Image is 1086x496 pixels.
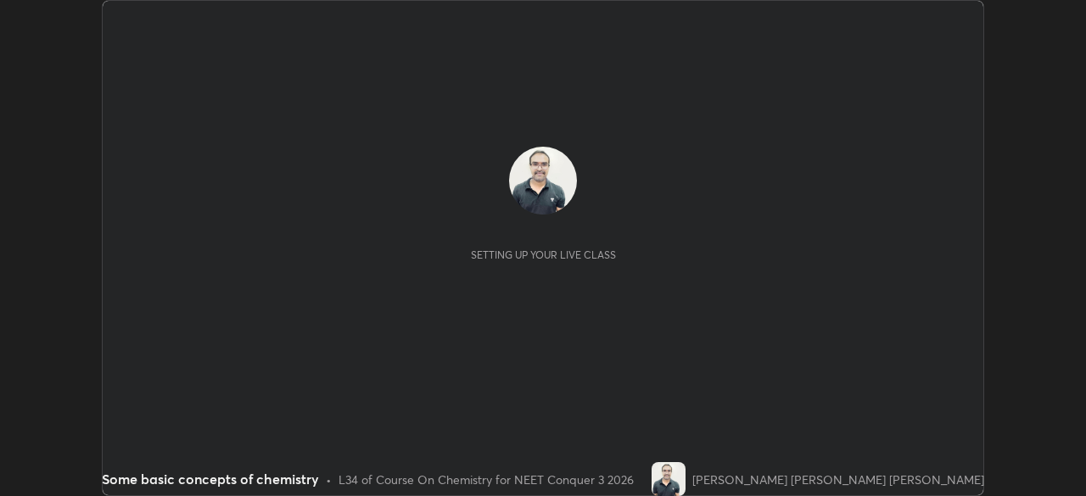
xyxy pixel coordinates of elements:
img: 4bbfa367eb24426db107112020ad3027.jpg [509,147,577,215]
div: Setting up your live class [471,248,616,261]
div: • [326,471,332,488]
img: 4bbfa367eb24426db107112020ad3027.jpg [652,462,686,496]
div: Some basic concepts of chemistry [102,469,319,489]
div: L34 of Course On Chemistry for NEET Conquer 3 2026 [339,471,634,488]
div: [PERSON_NAME] [PERSON_NAME] [PERSON_NAME] [692,471,984,488]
